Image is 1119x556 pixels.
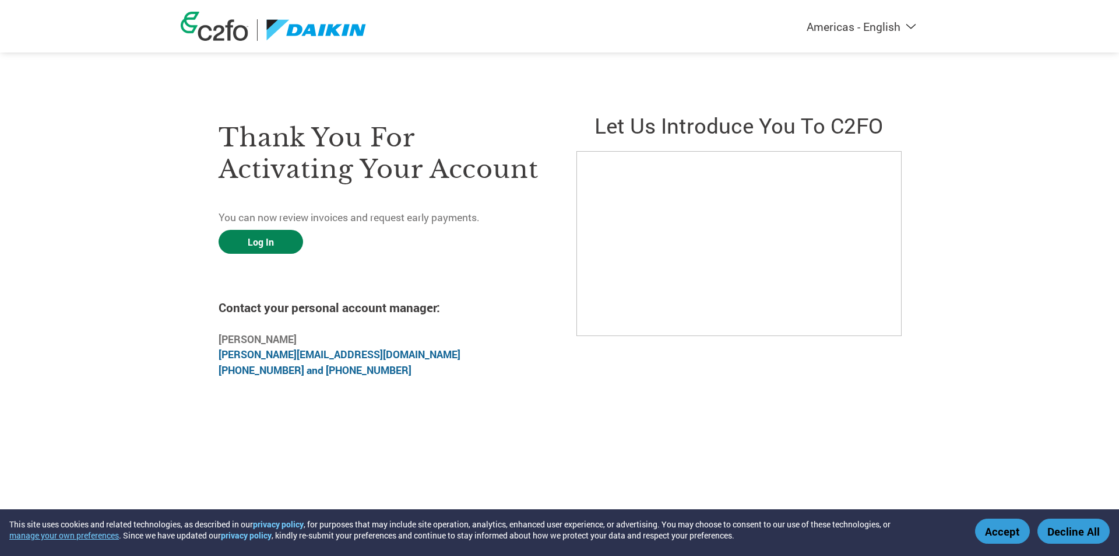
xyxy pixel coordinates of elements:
[219,299,543,316] h4: Contact your personal account manager:
[9,530,119,541] button: manage your own preferences
[221,530,272,541] a: privacy policy
[253,519,304,530] a: privacy policy
[219,348,460,361] a: [PERSON_NAME][EMAIL_ADDRESS][DOMAIN_NAME]
[1037,519,1110,544] button: Decline All
[219,230,303,254] a: Log In
[219,363,411,377] a: [PHONE_NUMBER] and [PHONE_NUMBER]
[9,519,958,541] div: This site uses cookies and related technologies, as described in our , for purposes that may incl...
[181,12,248,41] img: c2fo logo
[975,519,1030,544] button: Accept
[219,122,543,185] h3: Thank you for activating your account
[219,333,297,346] b: [PERSON_NAME]
[219,210,543,225] p: You can now review invoices and request early payments.
[266,19,367,41] img: Daikin
[576,111,900,139] h2: Let us introduce you to C2FO
[576,151,902,336] iframe: C2FO Introduction Video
